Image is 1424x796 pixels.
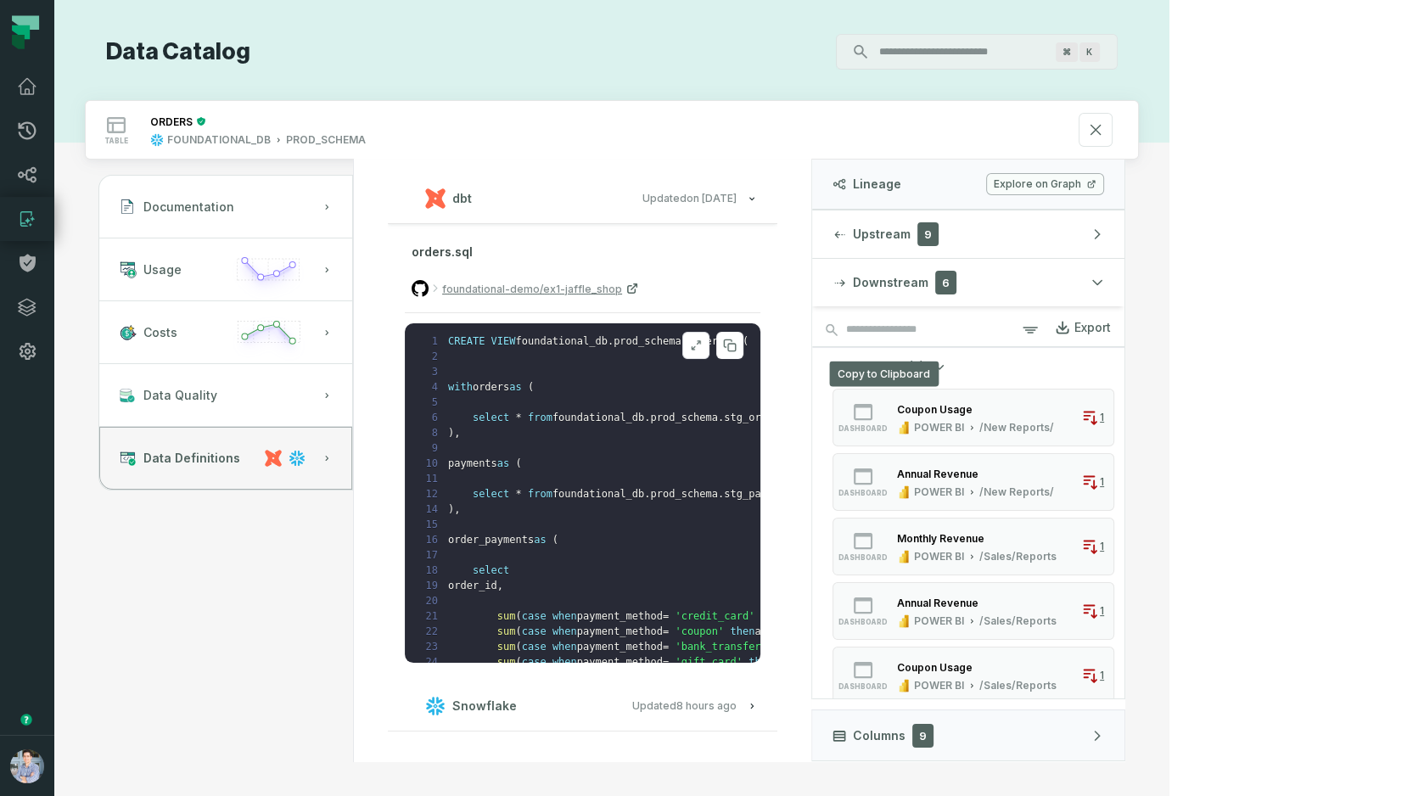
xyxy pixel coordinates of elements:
[415,532,448,547] span: 16
[415,502,448,517] span: 14
[415,471,448,486] span: 11
[675,625,724,637] span: 'coupon'
[979,485,1054,499] div: /New Reports/
[1040,316,1111,345] a: Export
[897,403,973,416] div: Coupon Usage
[415,639,448,654] span: 23
[412,244,473,259] span: orders.sql
[577,625,663,637] span: payment_method
[143,324,177,341] span: Costs
[1100,669,1104,682] span: 1
[516,335,608,347] span: foundational_db
[811,709,1125,760] button: Columns9
[448,335,485,347] span: CREATE
[754,625,791,637] span: amount
[853,226,911,243] span: Upstream
[914,550,964,563] div: POWER BI
[552,534,558,546] span: (
[522,641,547,653] span: case
[534,534,546,546] span: as
[1100,475,1104,489] span: 1
[415,349,448,364] span: 2
[448,534,534,546] span: order_payments
[448,381,473,393] span: with
[415,379,448,395] span: 4
[415,517,448,532] span: 15
[838,424,888,433] span: dashboard
[675,656,742,668] span: 'gift_card'
[608,335,614,347] span: .
[193,116,206,126] div: Certified
[853,274,928,291] span: Downstream
[917,222,939,246] span: 9
[914,614,964,628] div: POWER BI
[415,410,448,425] span: 6
[515,610,521,622] span: (
[675,610,754,622] span: 'credit_card'
[415,578,448,593] span: 19
[552,610,577,622] span: when
[448,503,454,515] span: )
[833,582,1114,640] button: dashboardPOWER BI/Sales/Reports1
[833,389,1114,446] button: dashboardPOWER BI/New Reports/1
[914,421,964,434] div: POWER BI
[897,532,984,545] div: Monthly Revenue
[454,427,460,439] span: ,
[497,625,516,637] span: sum
[143,450,240,467] span: Data Definitions
[473,564,509,576] span: select
[415,364,448,379] span: 3
[150,115,193,128] div: ORDERS
[473,381,509,393] span: orders
[663,656,669,668] span: =
[853,727,905,744] span: Columns
[853,176,901,193] span: Lineage
[473,488,509,500] span: select
[452,698,517,715] span: Snowflake
[497,610,516,622] span: sum
[286,133,366,147] div: PROD_SCHEMA
[838,682,888,691] span: dashboard
[1100,411,1104,424] span: 1
[833,453,1114,511] button: dashboardPOWER BI/New Reports/1
[167,133,271,147] div: FOUNDATIONAL_DB
[718,488,724,500] span: .
[935,271,956,294] span: 6
[681,335,687,347] span: .
[838,489,888,497] span: dashboard
[730,625,754,637] span: then
[86,101,1138,159] button: tableFOUNDATIONAL_DBPROD_SCHEMA
[897,661,973,674] div: Coupon Usage
[552,488,644,500] span: foundational_db
[448,427,454,439] span: )
[724,488,798,500] span: stg_payments
[491,335,516,347] span: VIEW
[104,137,128,145] span: table
[515,656,521,668] span: (
[528,412,552,423] span: from
[642,192,737,205] span: Updated
[415,563,448,578] span: 18
[552,625,577,637] span: when
[663,625,669,637] span: =
[897,597,978,609] div: Annual Revenue
[408,187,757,210] button: dbtUpdated[DATE] 1:15:21 PM
[676,699,737,712] relative-time: Aug 26, 2025, 1:01 PM GMT+3
[497,457,509,469] span: as
[509,381,521,393] span: as
[687,192,737,205] relative-time: Jan 6, 2025, 1:15 PM GMT+2
[912,724,933,748] span: 9
[577,641,663,653] span: payment_method
[415,456,448,471] span: 10
[675,641,766,653] span: 'bank_transfer'
[838,618,888,626] span: dashboard
[415,425,448,440] span: 8
[838,553,888,562] span: dashboard
[552,656,577,668] span: when
[106,37,250,67] h1: Data Catalog
[515,641,521,653] span: (
[979,421,1054,434] div: /New Reports/
[515,625,521,637] span: (
[812,210,1124,258] button: Upstream9
[448,580,497,591] span: order_id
